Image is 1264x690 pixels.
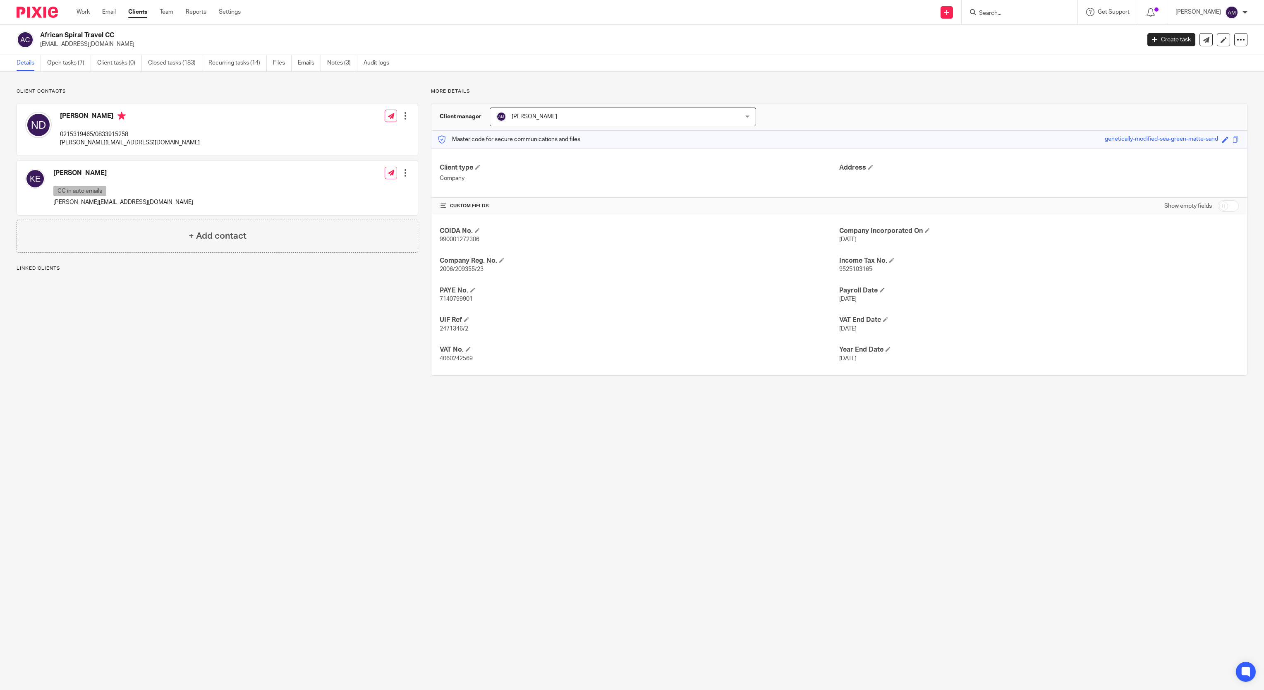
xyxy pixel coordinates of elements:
h4: + Add contact [189,230,247,242]
span: 4060242569 [440,356,473,362]
a: Emails [298,55,321,71]
p: More details [431,88,1247,95]
h4: CUSTOM FIELDS [440,203,839,209]
span: 7140799901 [440,296,473,302]
p: Linked clients [17,265,418,272]
span: [PERSON_NAME] [512,114,557,120]
span: 2471346/2 [440,326,468,332]
a: Email [102,8,116,16]
p: [PERSON_NAME][EMAIL_ADDRESS][DOMAIN_NAME] [60,139,200,147]
span: [DATE] [839,296,857,302]
h4: Company Incorporated On [839,227,1239,235]
a: Open tasks (7) [47,55,91,71]
p: [PERSON_NAME] [1175,8,1221,16]
img: svg%3E [25,112,52,138]
p: [PERSON_NAME][EMAIL_ADDRESS][DOMAIN_NAME] [53,198,193,206]
img: svg%3E [25,169,45,189]
img: svg%3E [17,31,34,48]
h4: Year End Date [839,345,1239,354]
a: Details [17,55,41,71]
a: Reports [186,8,206,16]
h3: Client manager [440,113,481,121]
a: Create task [1147,33,1195,46]
p: Company [440,174,839,182]
h4: PAYE No. [440,286,839,295]
a: Client tasks (0) [97,55,142,71]
p: Master code for secure communications and files [438,135,580,144]
h2: African Spiral Travel CC [40,31,916,40]
h4: VAT End Date [839,316,1239,324]
span: 990001272306 [440,237,479,242]
a: Recurring tasks (14) [208,55,267,71]
a: Team [160,8,173,16]
h4: Income Tax No. [839,256,1239,265]
div: genetically-modified-sea-green-matte-sand [1105,135,1218,144]
a: Work [77,8,90,16]
img: svg%3E [1225,6,1238,19]
a: Audit logs [364,55,395,71]
span: Get Support [1098,9,1130,15]
h4: Address [839,163,1239,172]
h4: [PERSON_NAME] [53,169,193,177]
a: Closed tasks (183) [148,55,202,71]
span: 2006/209355/23 [440,266,484,272]
p: [EMAIL_ADDRESS][DOMAIN_NAME] [40,40,1135,48]
span: [DATE] [839,326,857,332]
h4: UIF Ref [440,316,839,324]
h4: Payroll Date [839,286,1239,295]
p: Client contacts [17,88,418,95]
input: Search [978,10,1053,17]
a: Settings [219,8,241,16]
a: Notes (3) [327,55,357,71]
span: [DATE] [839,237,857,242]
p: CC in auto emails [53,186,106,196]
h4: Company Reg. No. [440,256,839,265]
h4: COIDA No. [440,227,839,235]
a: Clients [128,8,147,16]
p: 0215319465/0833915258 [60,130,200,139]
h4: VAT No. [440,345,839,354]
label: Show empty fields [1164,202,1212,210]
a: Files [273,55,292,71]
span: 9525103165 [839,266,872,272]
img: svg%3E [496,112,506,122]
h4: Client type [440,163,839,172]
span: [DATE] [839,356,857,362]
i: Primary [117,112,126,120]
h4: [PERSON_NAME] [60,112,200,122]
img: Pixie [17,7,58,18]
